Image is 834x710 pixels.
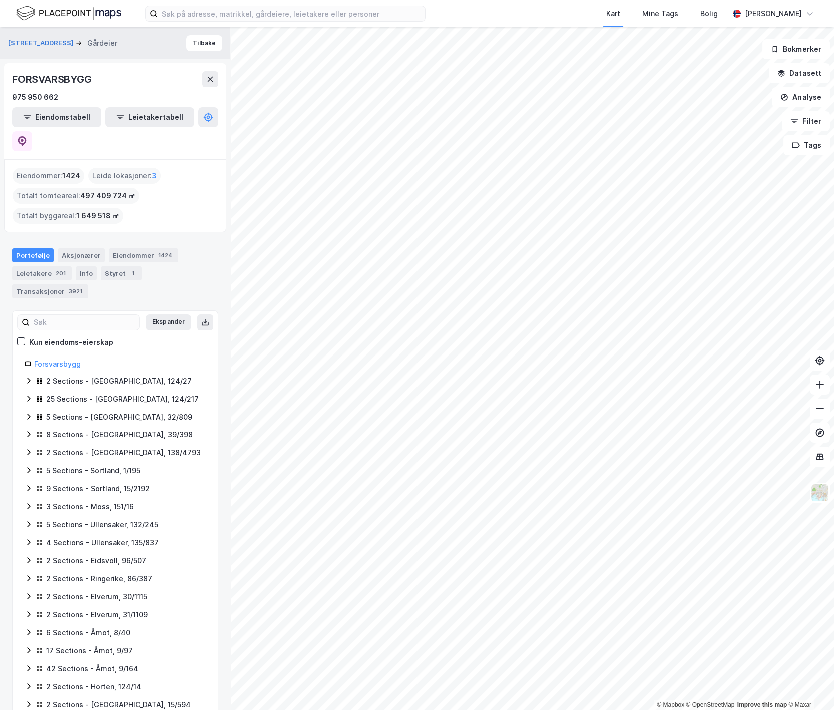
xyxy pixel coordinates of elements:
[784,662,834,710] div: Kontrollprogram for chat
[46,681,141,693] div: 2 Sections - Horten, 124/14
[87,37,117,49] div: Gårdeier
[46,429,193,441] div: 8 Sections - [GEOGRAPHIC_DATA], 39/398
[76,210,119,222] span: 1 649 518 ㎡
[46,591,147,603] div: 2 Sections - Elverum, 30/1115
[769,63,830,83] button: Datasett
[80,190,135,202] span: 497 409 724 ㎡
[783,135,830,155] button: Tags
[12,248,54,262] div: Portefølje
[12,107,101,127] button: Eiendomstabell
[784,662,834,710] iframe: Chat Widget
[46,573,152,585] div: 2 Sections - Ringerike, 86/387
[772,87,830,107] button: Analyse
[101,266,142,280] div: Styret
[29,336,113,348] div: Kun eiendoms-eierskap
[642,8,678,20] div: Mine Tags
[67,286,84,296] div: 3921
[13,208,123,224] div: Totalt byggareal :
[13,188,139,204] div: Totalt tomteareal :
[46,483,150,495] div: 9 Sections - Sortland, 15/2192
[46,393,199,405] div: 25 Sections - [GEOGRAPHIC_DATA], 124/217
[745,8,802,20] div: [PERSON_NAME]
[12,266,72,280] div: Leietakere
[46,663,138,675] div: 42 Sections - Åmot, 9/164
[58,248,105,262] div: Aksjonærer
[12,91,58,103] div: 975 950 662
[46,465,140,477] div: 5 Sections - Sortland, 1/195
[34,360,81,368] a: Forsvarsbygg
[152,170,157,182] span: 3
[700,8,718,20] div: Bolig
[606,8,620,20] div: Kart
[46,609,148,621] div: 2 Sections - Elverum, 31/1109
[46,375,192,387] div: 2 Sections - [GEOGRAPHIC_DATA], 124/27
[62,170,80,182] span: 1424
[76,266,97,280] div: Info
[46,411,192,423] div: 5 Sections - [GEOGRAPHIC_DATA], 32/809
[46,555,146,567] div: 2 Sections - Eidsvoll, 96/507
[88,168,161,184] div: Leide lokasjoner :
[158,6,425,21] input: Søk på adresse, matrikkel, gårdeiere, leietakere eller personer
[12,71,94,87] div: FORSVARSBYGG
[762,39,830,59] button: Bokmerker
[16,5,121,22] img: logo.f888ab2527a4732fd821a326f86c7f29.svg
[657,701,684,708] a: Mapbox
[46,645,133,657] div: 17 Sections - Åmot, 9/97
[46,447,201,459] div: 2 Sections - [GEOGRAPHIC_DATA], 138/4793
[686,701,735,708] a: OpenStreetMap
[782,111,830,131] button: Filter
[46,627,130,639] div: 6 Sections - Åmot, 8/40
[156,250,174,260] div: 1424
[46,537,159,549] div: 4 Sections - Ullensaker, 135/837
[30,315,139,330] input: Søk
[186,35,222,51] button: Tilbake
[810,483,829,502] img: Z
[146,314,191,330] button: Ekspander
[12,284,88,298] div: Transaksjoner
[105,107,194,127] button: Leietakertabell
[46,501,134,513] div: 3 Sections - Moss, 151/16
[13,168,84,184] div: Eiendommer :
[109,248,178,262] div: Eiendommer
[54,268,68,278] div: 201
[8,38,76,48] button: [STREET_ADDRESS]
[737,701,787,708] a: Improve this map
[128,268,138,278] div: 1
[46,519,158,531] div: 5 Sections - Ullensaker, 132/245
